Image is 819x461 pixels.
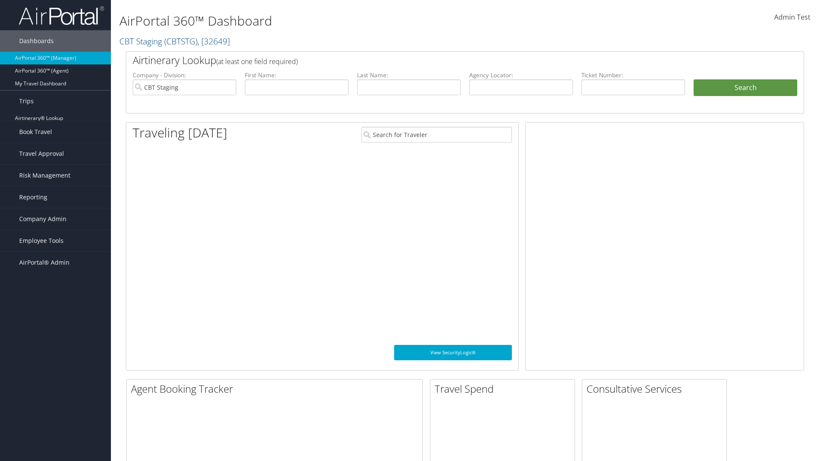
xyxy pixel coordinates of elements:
label: Agency Locator: [469,71,573,79]
label: Ticket Number: [581,71,685,79]
label: First Name: [245,71,349,79]
h2: Consultative Services [587,382,726,396]
a: View SecurityLogic® [394,345,512,360]
span: Travel Approval [19,143,64,164]
a: CBT Staging [119,35,230,47]
h1: Traveling [DATE] [133,124,227,142]
h2: Agent Booking Tracker [131,382,422,396]
h2: Airtinerary Lookup [133,53,741,67]
span: Company Admin [19,208,67,230]
span: Employee Tools [19,230,64,251]
span: ( CBTSTG ) [164,35,197,47]
span: , [ 32649 ] [197,35,230,47]
h1: AirPortal 360™ Dashboard [119,12,580,30]
span: AirPortal® Admin [19,252,70,273]
span: Dashboards [19,30,54,52]
a: Admin Test [774,4,810,31]
h2: Travel Spend [435,382,575,396]
input: Search for Traveler [361,127,512,143]
span: Trips [19,90,34,112]
label: Company - Division: [133,71,236,79]
button: Search [694,79,797,96]
img: airportal-logo.png [19,6,104,26]
span: Reporting [19,187,47,208]
label: Last Name: [357,71,461,79]
span: Admin Test [774,12,810,22]
span: Book Travel [19,121,52,143]
span: Risk Management [19,165,70,186]
span: (at least one field required) [216,57,298,66]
